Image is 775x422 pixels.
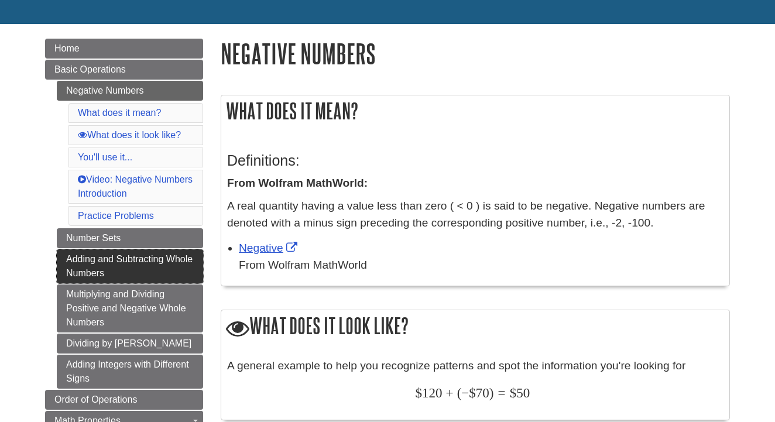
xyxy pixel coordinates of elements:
[54,394,137,404] span: Order of Operations
[57,284,203,332] a: Multiplying and Dividing Positive and Negative Whole Numbers
[221,39,730,68] h1: Negative Numbers
[489,385,494,400] span: )
[78,130,181,140] a: What does it look like?
[239,242,300,254] a: Link opens in new window
[45,39,203,59] a: Home
[422,385,443,400] span: 120
[494,385,506,400] span: =
[510,385,517,400] span: $
[45,60,203,80] a: Basic Operations
[57,81,203,101] a: Negative Numbers
[227,177,368,189] strong: From Wolfram MathWorld:
[415,385,422,400] span: $
[78,152,132,162] a: You'll use it...
[57,355,203,389] a: Adding Integers with Different Signs
[221,310,729,344] h2: What does it look like?
[45,390,203,410] a: Order of Operations
[454,385,462,400] span: (
[476,385,489,400] span: 70
[57,228,203,248] a: Number Sets
[78,211,154,221] a: Practice Problems
[227,198,723,232] p: A real quantity having a value less than zero ( < 0 ) is said to be negative. Negative numbers ar...
[57,249,203,283] a: Adding and Subtracting Whole Numbers
[239,257,723,274] div: From Wolfram MathWorld
[54,43,80,53] span: Home
[461,385,469,400] span: −
[227,358,723,375] p: A general example to help you recognize patterns and spot the information you're looking for
[78,174,193,198] a: Video: Negative Numbers Introduction
[78,108,161,118] a: What does it mean?
[443,385,454,400] span: +
[469,385,476,400] span: $
[221,95,729,126] h2: What does it mean?
[516,385,530,400] span: 50
[227,152,723,169] h3: Definitions:
[54,64,126,74] span: Basic Operations
[57,334,203,354] a: Dividing by [PERSON_NAME]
